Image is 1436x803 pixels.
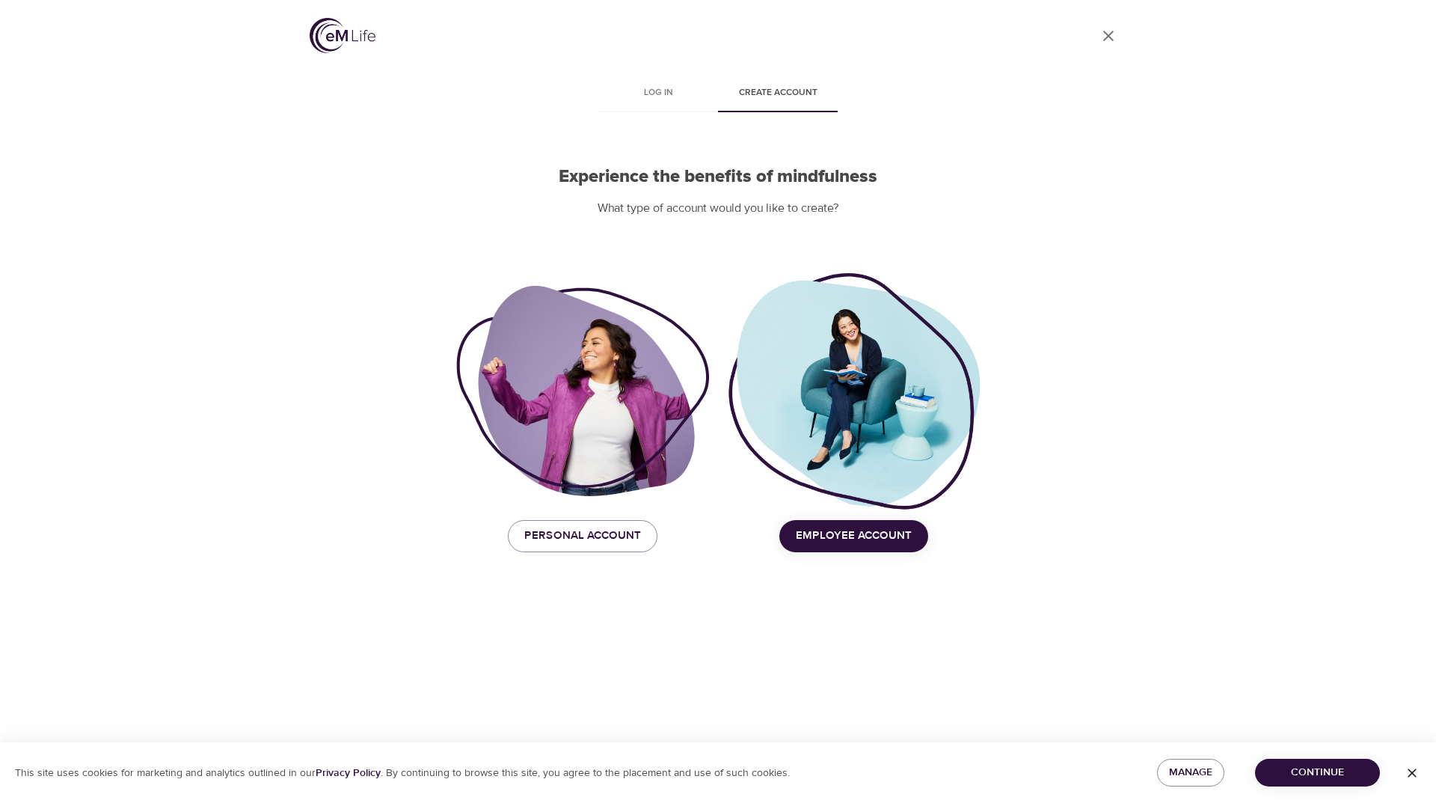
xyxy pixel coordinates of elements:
button: Manage [1157,759,1224,787]
span: Personal Account [524,526,641,546]
span: Log in [607,85,709,101]
button: Personal Account [508,520,657,552]
span: Create account [727,85,829,101]
button: Employee Account [779,520,928,552]
span: Continue [1267,763,1368,782]
img: logo [310,18,375,53]
span: Manage [1169,763,1212,782]
a: Privacy Policy [316,766,381,780]
h2: Experience the benefits of mindfulness [456,166,980,188]
span: Employee Account [796,526,912,546]
a: close [1090,18,1126,54]
button: Continue [1255,759,1380,787]
p: What type of account would you like to create? [456,200,980,217]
